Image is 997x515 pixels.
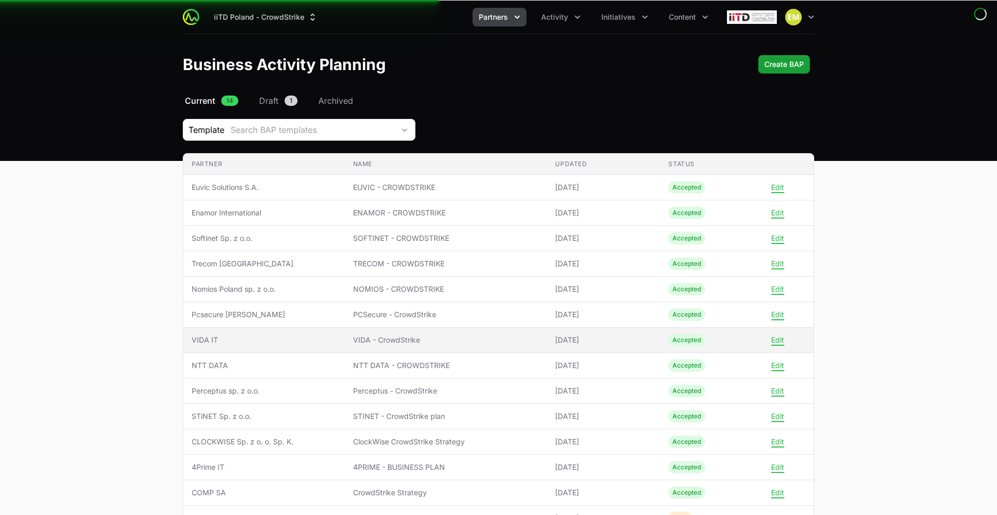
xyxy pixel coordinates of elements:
button: Edit [771,310,784,319]
span: ClockWise CrowdStrike Strategy [353,437,539,447]
span: [DATE] [555,411,652,422]
span: VIDA IT [192,335,336,345]
div: Main navigation [199,8,715,26]
span: CrowdStrike Strategy [353,487,539,498]
span: [DATE] [555,233,652,243]
span: COMP SA [192,487,336,498]
button: Edit [771,437,784,446]
span: Perceptus sp. z o.o. [192,386,336,396]
span: Softinet Sp. z o.o. [192,233,336,243]
span: [DATE] [555,259,652,269]
button: iiTD Poland - CrowdStrike [208,8,324,26]
span: Content [669,12,696,22]
img: iiTD Poland [727,7,777,28]
span: [DATE] [555,335,652,345]
span: Template [183,124,224,136]
span: 4PRIME - BUSINESS PLAN [353,462,539,472]
a: Archived [316,94,355,107]
span: STiNET Sp. z o.o. [192,411,336,422]
div: Activity menu [535,8,587,26]
span: 14 [221,96,238,106]
section: Business Activity Plan Filters [183,119,814,141]
span: CLOCKWISE Sp. z o. o. Sp. K. [192,437,336,447]
div: Search BAP templates [231,124,394,136]
button: Edit [771,259,784,268]
span: Partners [479,12,508,22]
span: Draft [259,94,278,107]
h1: Business Activity Planning [183,55,386,74]
span: Trecom [GEOGRAPHIC_DATA] [192,259,336,269]
button: Content [663,8,715,26]
span: [DATE] [555,284,652,294]
span: Create BAP [764,58,804,71]
span: PCSecure - CrowdStrike [353,309,539,320]
div: Supplier switch menu [208,8,324,26]
button: Edit [771,208,784,218]
button: Edit [771,234,784,243]
button: Initiatives [595,8,654,26]
nav: Business Activity Plan Navigation navigation [183,94,814,107]
div: Content menu [663,8,715,26]
span: Enamor International [192,208,336,218]
span: Euvic Solutions S.A. [192,182,336,193]
div: Partners menu [473,8,527,26]
button: Edit [771,463,784,472]
div: Initiatives menu [595,8,654,26]
button: Edit [771,361,784,370]
button: Edit [771,412,784,421]
a: Draft1 [257,94,300,107]
span: Nomios Poland sp. z o.o. [192,284,336,294]
span: [DATE] [555,309,652,320]
button: Partners [473,8,527,26]
span: [DATE] [555,462,652,472]
span: [DATE] [555,437,652,447]
span: Archived [318,94,353,107]
span: Initiatives [601,12,636,22]
button: Edit [771,386,784,396]
button: Edit [771,488,784,497]
span: NOMIOS - CROWDSTRIKE [353,284,539,294]
img: ActivitySource [183,9,199,25]
span: Current [185,94,215,107]
span: Pcsecure [PERSON_NAME] [192,309,336,320]
span: [DATE] [555,487,652,498]
th: Partner [183,154,345,175]
span: NTT DATA [192,360,336,371]
button: Edit [771,335,784,345]
th: Name [345,154,547,175]
button: Activity [535,8,587,26]
span: [DATE] [555,360,652,371]
span: SOFTINET - CROWDSTRIKE [353,233,539,243]
th: Status [660,154,773,175]
span: TRECOM - CROWDSTRIKE [353,259,539,269]
th: Updated [547,154,660,175]
button: Edit [771,183,784,192]
span: 4Prime IT [192,462,336,472]
span: NTT DATA - CROWDSTRIKE [353,360,539,371]
img: Eric Mingus [785,9,802,25]
span: ENAMOR - CROWDSTRIKE [353,208,539,218]
button: Search BAP templates [224,119,415,140]
button: Edit [771,284,784,294]
span: Activity [541,12,568,22]
span: VIDA - CrowdStrike [353,335,539,345]
a: Current14 [183,94,240,107]
span: STINET - CrowdStrike plan [353,411,539,422]
span: [DATE] [555,386,652,396]
button: Create BAP [758,55,810,74]
span: [DATE] [555,182,652,193]
span: Perceptus - CrowdStrike [353,386,539,396]
span: 1 [285,96,298,106]
div: Primary actions [758,55,810,74]
span: EUVIC - CROWDSTRIKE [353,182,539,193]
span: [DATE] [555,208,652,218]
